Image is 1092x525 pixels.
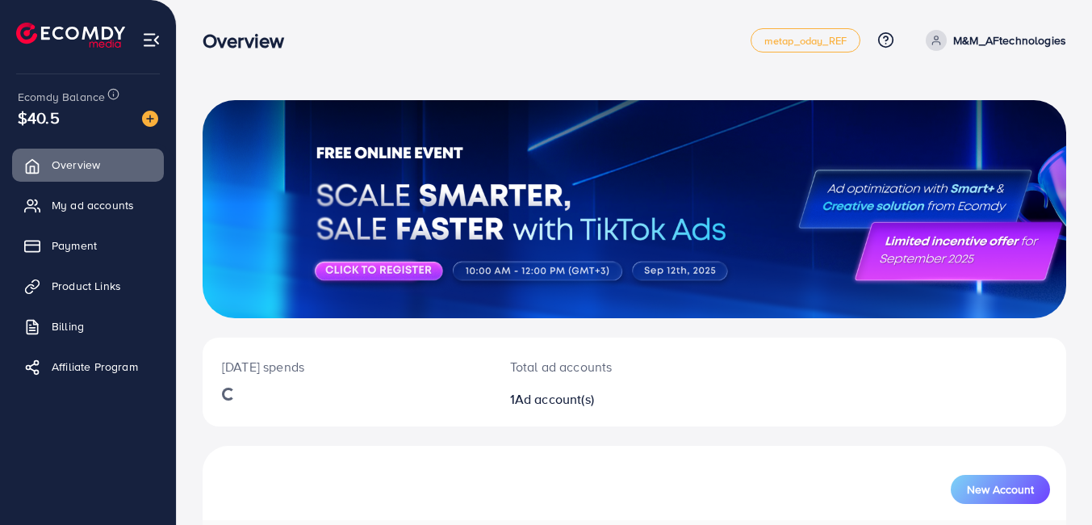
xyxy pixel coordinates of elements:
a: Payment [12,229,164,262]
span: $40.5 [18,106,60,129]
span: metap_oday_REF [764,36,847,46]
a: Billing [12,310,164,342]
span: Payment [52,237,97,254]
p: Total ad accounts [510,357,688,376]
p: M&M_AFtechnologies [953,31,1066,50]
span: Overview [52,157,100,173]
a: Product Links [12,270,164,302]
span: Ecomdy Balance [18,89,105,105]
img: logo [16,23,125,48]
h2: 1 [510,392,688,407]
button: New Account [951,475,1050,504]
p: [DATE] spends [222,357,471,376]
span: Billing [52,318,84,334]
a: Overview [12,149,164,181]
img: menu [142,31,161,49]
span: New Account [967,484,1034,495]
a: M&M_AFtechnologies [919,30,1066,51]
span: Affiliate Program [52,359,138,375]
a: metap_oday_REF [751,28,860,52]
span: Product Links [52,278,121,294]
span: Ad account(s) [515,390,594,408]
span: My ad accounts [52,197,134,213]
a: My ad accounts [12,189,164,221]
img: image [142,111,158,127]
a: Affiliate Program [12,351,164,383]
h3: Overview [203,29,297,52]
